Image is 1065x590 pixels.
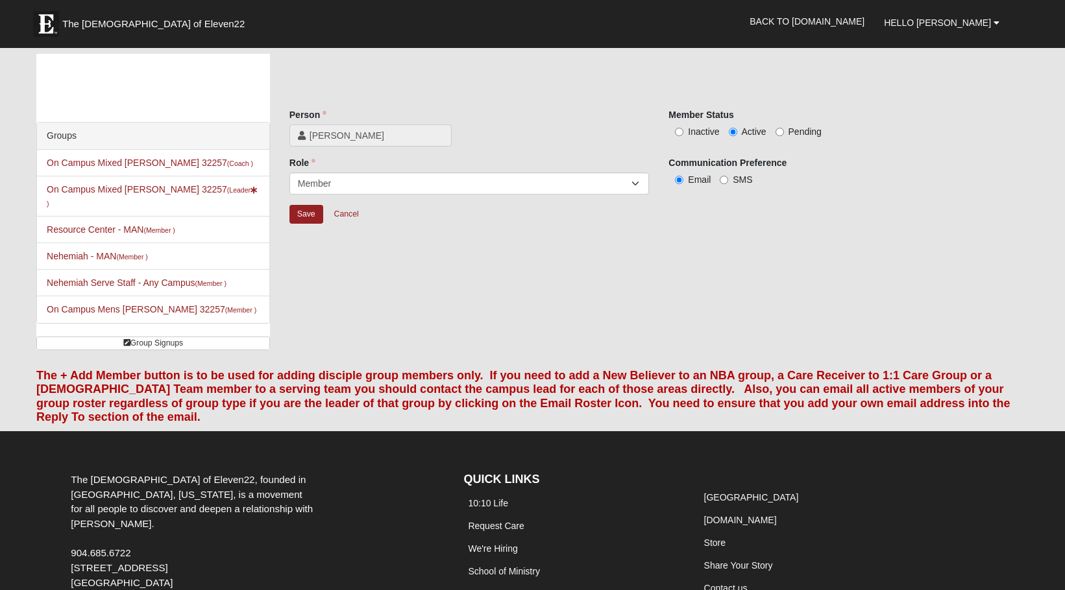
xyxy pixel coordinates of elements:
a: Hello [PERSON_NAME] [874,6,1009,39]
label: Communication Preference [668,156,787,169]
input: Alt+s [289,205,323,224]
span: Email [688,174,711,185]
a: Store [704,537,726,548]
span: The [DEMOGRAPHIC_DATA] of Eleven22 [62,18,245,30]
small: (Member ) [143,226,175,234]
label: Person [289,108,326,121]
a: 10:10 Life [468,498,508,508]
a: Cancel [326,204,367,224]
a: [GEOGRAPHIC_DATA] [704,492,799,502]
input: Inactive [675,128,683,136]
label: Member Status [668,108,733,121]
span: Active [742,126,766,137]
span: Hello [PERSON_NAME] [884,18,991,28]
a: Request Care [468,521,524,531]
input: SMS [720,176,728,184]
input: Pending [776,128,784,136]
a: Nehemiah - MAN(Member ) [47,251,148,261]
label: Role [289,156,315,169]
a: The [DEMOGRAPHIC_DATA] of Eleven22 [27,5,286,37]
a: Group Signups [36,336,270,350]
small: (Coach ) [227,159,253,167]
a: Nehemiah Serve Staff - Any Campus(Member ) [47,277,226,288]
a: On Campus Mixed [PERSON_NAME] 32257(Leader) [47,184,258,208]
a: Back to [DOMAIN_NAME] [740,5,874,38]
a: Share Your Story [704,560,773,571]
span: Pending [789,126,822,137]
small: (Member ) [116,253,147,261]
font: The + Add Member button is to be used for adding disciple group members only. If you need to add ... [36,369,1010,424]
input: Active [729,128,737,136]
img: Eleven22 logo [33,11,59,37]
a: We're Hiring [468,543,517,554]
a: On Campus Mixed [PERSON_NAME] 32257(Coach ) [47,158,253,168]
span: [PERSON_NAME] [310,129,443,142]
span: Inactive [688,126,719,137]
a: On Campus Mens [PERSON_NAME] 32257(Member ) [47,304,256,314]
h4: QUICK LINKS [463,473,679,487]
small: (Member ) [225,306,256,314]
a: [DOMAIN_NAME] [704,515,777,525]
span: SMS [733,174,752,185]
div: Groups [37,123,269,150]
small: (Member ) [195,279,226,287]
a: Resource Center - MAN(Member ) [47,224,175,235]
input: Email [675,176,683,184]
